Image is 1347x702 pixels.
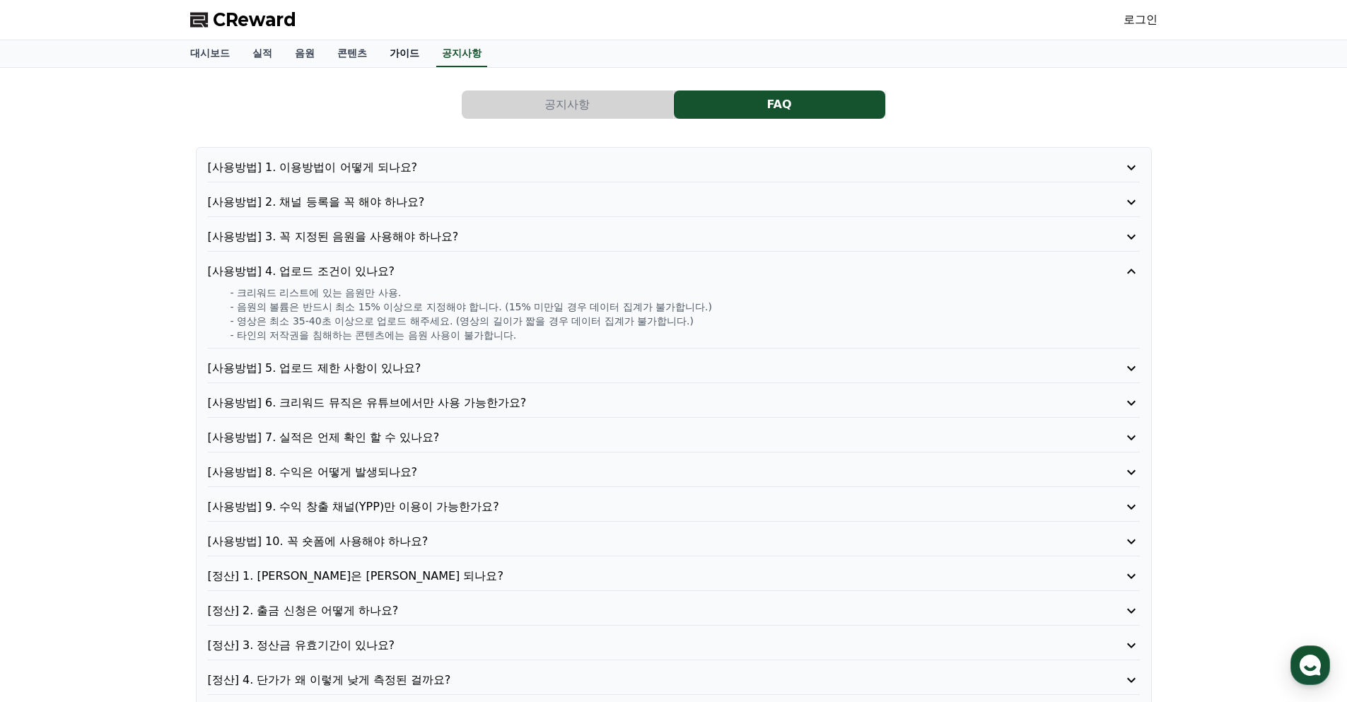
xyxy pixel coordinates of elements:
[208,637,1066,654] p: [정산] 3. 정산금 유효기간이 있나요?
[462,90,674,119] a: 공지사항
[93,448,182,484] a: 대화
[213,8,296,31] span: CReward
[1124,11,1158,28] a: 로그인
[208,498,1066,515] p: [사용방법] 9. 수익 창출 채널(YPP)만 이용이 가능한가요?
[208,194,1066,211] p: [사용방법] 2. 채널 등록을 꼭 해야 하나요?
[179,40,241,67] a: 대시보드
[231,286,1140,300] p: - 크리워드 리스트에 있는 음원만 사용.
[182,448,272,484] a: 설정
[208,672,1140,689] button: [정산] 4. 단가가 왜 이렇게 낮게 측정된 걸까요?
[208,263,1140,280] button: [사용방법] 4. 업로드 조건이 있나요?
[208,159,1066,176] p: [사용방법] 1. 이용방법이 어떻게 되나요?
[208,228,1066,245] p: [사용방법] 3. 꼭 지정된 음원을 사용해야 하나요?
[436,40,487,67] a: 공지사항
[208,360,1140,377] button: [사용방법] 5. 업로드 제한 사항이 있나요?
[208,568,1066,585] p: [정산] 1. [PERSON_NAME]은 [PERSON_NAME] 되나요?
[378,40,431,67] a: 가이드
[208,602,1066,619] p: [정산] 2. 출금 신청은 어떻게 하나요?
[208,672,1066,689] p: [정산] 4. 단가가 왜 이렇게 낮게 측정된 걸까요?
[208,394,1140,411] button: [사용방법] 6. 크리워드 뮤직은 유튜브에서만 사용 가능한가요?
[208,159,1140,176] button: [사용방법] 1. 이용방법이 어떻게 되나요?
[208,498,1140,515] button: [사용방법] 9. 수익 창출 채널(YPP)만 이용이 가능한가요?
[231,300,1140,314] p: - 음원의 볼륨은 반드시 최소 15% 이상으로 지정해야 합니다. (15% 미만일 경우 데이터 집계가 불가합니다.)
[218,469,235,481] span: 설정
[231,328,1140,342] p: - 타인의 저작권을 침해하는 콘텐츠에는 음원 사용이 불가합니다.
[190,8,296,31] a: CReward
[208,602,1140,619] button: [정산] 2. 출금 신청은 어떻게 하나요?
[208,194,1140,211] button: [사용방법] 2. 채널 등록을 꼭 해야 하나요?
[208,533,1066,550] p: [사용방법] 10. 꼭 숏폼에 사용해야 하나요?
[208,263,1066,280] p: [사용방법] 4. 업로드 조건이 있나요?
[208,429,1140,446] button: [사용방법] 7. 실적은 언제 확인 할 수 있나요?
[208,394,1066,411] p: [사용방법] 6. 크리워드 뮤직은 유튜브에서만 사용 가능한가요?
[326,40,378,67] a: 콘텐츠
[208,533,1140,550] button: [사용방법] 10. 꼭 숏폼에 사용해야 하나요?
[45,469,53,481] span: 홈
[208,464,1140,481] button: [사용방법] 8. 수익은 어떻게 발생되나요?
[284,40,326,67] a: 음원
[208,429,1066,446] p: [사용방법] 7. 실적은 언제 확인 할 수 있나요?
[674,90,886,119] a: FAQ
[208,360,1066,377] p: [사용방법] 5. 업로드 제한 사항이 있나요?
[129,470,146,481] span: 대화
[462,90,673,119] button: 공지사항
[241,40,284,67] a: 실적
[674,90,885,119] button: FAQ
[208,464,1066,481] p: [사용방법] 8. 수익은 어떻게 발생되나요?
[4,448,93,484] a: 홈
[208,568,1140,585] button: [정산] 1. [PERSON_NAME]은 [PERSON_NAME] 되나요?
[208,228,1140,245] button: [사용방법] 3. 꼭 지정된 음원을 사용해야 하나요?
[231,314,1140,328] p: - 영상은 최소 35-40초 이상으로 업로드 해주세요. (영상의 길이가 짧을 경우 데이터 집계가 불가합니다.)
[208,637,1140,654] button: [정산] 3. 정산금 유효기간이 있나요?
